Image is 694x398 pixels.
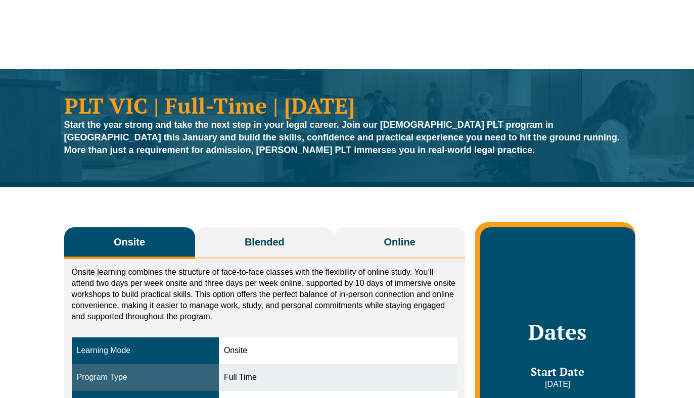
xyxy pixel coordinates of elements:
span: Onsite [114,235,145,249]
div: Onsite [224,345,452,357]
strong: Start the year strong and take the next step in your legal career. Join our [DEMOGRAPHIC_DATA] PL... [64,120,620,155]
p: [DATE] [490,379,625,390]
h1: PLT VIC | Full-Time | [DATE] [64,94,630,116]
span: Start Date [531,364,584,379]
span: Blended [245,235,285,249]
div: Program Type [77,372,214,383]
h2: Dates [490,319,625,344]
div: Learning Mode [77,345,214,357]
span: Online [384,235,415,249]
div: Full Time [224,372,452,383]
p: Onsite learning combines the structure of face-to-face classes with the flexibility of online stu... [72,267,458,322]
